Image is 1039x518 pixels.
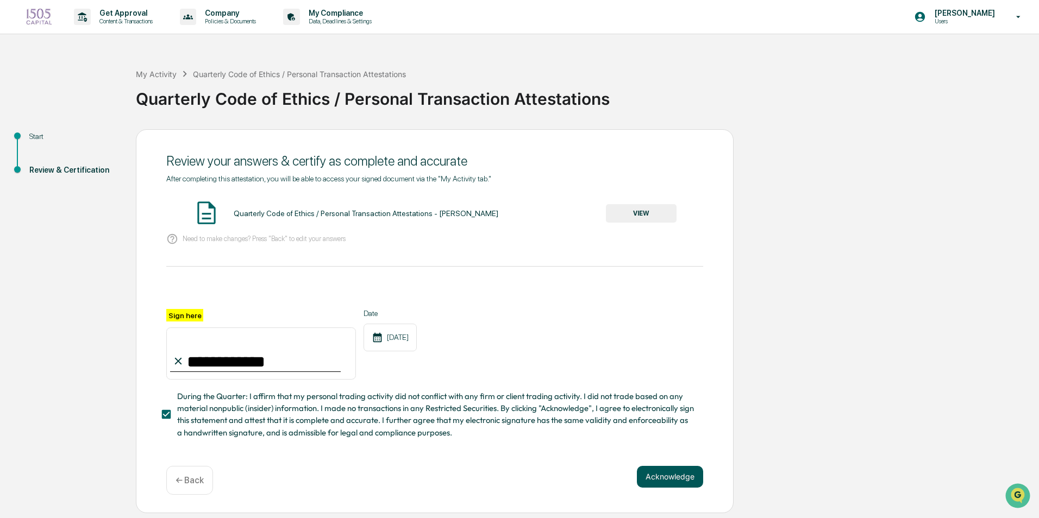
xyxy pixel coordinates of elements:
[11,23,198,40] p: How can we help?
[196,17,261,25] p: Policies & Documents
[364,324,417,351] div: [DATE]
[74,132,139,152] a: 🗄️Attestations
[166,153,703,169] div: Review your answers & certify as complete and accurate
[166,174,491,183] span: After completing this attestation, you will be able to access your signed document via the "My Ac...
[1004,482,1034,511] iframe: Open customer support
[29,131,118,142] div: Start
[606,204,677,223] button: VIEW
[177,390,694,439] span: During the Quarter: I affirm that my personal trading activity did not conflict with any firm or ...
[77,184,132,192] a: Powered byPylon
[90,137,135,148] span: Attestations
[37,83,178,94] div: Start new chat
[176,475,204,485] p: ← Back
[183,235,346,243] p: Need to make changes? Press "Back" to edit your answers
[79,138,87,147] div: 🗄️
[196,9,261,17] p: Company
[364,309,417,318] label: Date
[926,9,1000,17] p: [PERSON_NAME]
[37,94,137,103] div: We're available if you need us!
[91,9,158,17] p: Get Approval
[22,137,70,148] span: Preclearance
[926,17,1000,25] p: Users
[7,132,74,152] a: 🖐️Preclearance
[166,309,203,321] label: Sign here
[136,70,177,79] div: My Activity
[29,165,118,176] div: Review & Certification
[11,83,30,103] img: 1746055101610-c473b297-6a78-478c-a979-82029cc54cd1
[300,9,377,17] p: My Compliance
[22,157,68,168] span: Data Lookup
[300,17,377,25] p: Data, Deadlines & Settings
[193,199,220,226] img: Document Icon
[136,80,1034,109] div: Quarterly Code of Ethics / Personal Transaction Attestations
[26,8,52,26] img: logo
[91,17,158,25] p: Content & Transactions
[193,70,406,79] div: Quarterly Code of Ethics / Personal Transaction Attestations
[185,86,198,99] button: Start new chat
[11,159,20,167] div: 🔎
[7,153,73,173] a: 🔎Data Lookup
[108,184,132,192] span: Pylon
[637,466,703,488] button: Acknowledge
[11,138,20,147] div: 🖐️
[234,209,498,218] div: Quarterly Code of Ethics / Personal Transaction Attestations - [PERSON_NAME]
